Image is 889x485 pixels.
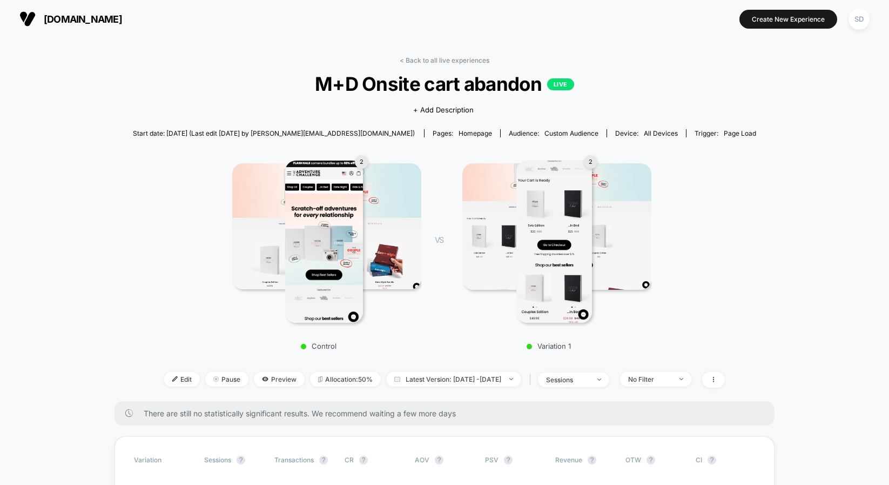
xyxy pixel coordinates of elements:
img: end [509,378,513,380]
img: edit [172,376,178,382]
div: 2 [355,155,368,169]
span: VS [435,235,443,244]
div: No Filter [628,375,671,383]
button: Create New Experience [739,10,837,29]
span: Preview [254,372,305,387]
img: end [679,378,683,380]
span: CI [696,456,755,464]
p: LIVE [547,78,574,90]
span: Latest Version: [DATE] - [DATE] [386,372,521,387]
span: CR [345,456,354,464]
div: Pages: [433,129,492,137]
span: [DOMAIN_NAME] [44,14,122,25]
span: Custom Audience [544,129,598,137]
img: end [213,376,219,382]
span: There are still no statistically significant results. We recommend waiting a few more days [144,409,753,418]
span: Transactions [274,456,314,464]
span: M+D Onsite cart abandon [164,72,725,95]
p: Control [224,342,413,350]
button: ? [708,456,716,464]
span: Edit [164,372,200,387]
span: Device: [607,129,686,137]
div: Trigger: [695,129,756,137]
button: ? [237,456,245,464]
span: OTW [625,456,685,464]
span: + Add Description [413,105,474,116]
span: Revenue [555,456,582,464]
button: [DOMAIN_NAME] [16,10,125,28]
div: 2 [584,155,597,169]
span: homepage [459,129,492,137]
button: ? [504,456,513,464]
button: SD [845,8,873,30]
img: rebalance [318,376,322,382]
span: PSV [485,456,499,464]
button: ? [319,456,328,464]
span: Page Load [724,129,756,137]
img: end [597,378,601,381]
button: ? [359,456,368,464]
div: Audience: [509,129,598,137]
img: Control main [285,161,363,323]
span: Allocation: 50% [310,372,381,387]
span: Start date: [DATE] (Last edit [DATE] by [PERSON_NAME][EMAIL_ADDRESS][DOMAIN_NAME]) [133,129,415,137]
img: Variation 1 main [516,161,592,323]
button: ? [588,456,596,464]
span: | [527,372,538,388]
span: Pause [205,372,248,387]
span: Sessions [204,456,231,464]
div: sessions [546,376,589,384]
img: Visually logo [19,11,36,27]
img: calendar [394,376,400,382]
span: Variation [134,456,193,464]
span: all devices [644,129,678,137]
p: Variation 1 [454,342,643,350]
button: ? [646,456,655,464]
img: Variation 1 1 [462,163,651,290]
div: SD [848,9,870,30]
span: AOV [415,456,429,464]
button: ? [435,456,443,464]
img: Control 1 [232,163,421,289]
a: < Back to all live experiences [400,56,489,64]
